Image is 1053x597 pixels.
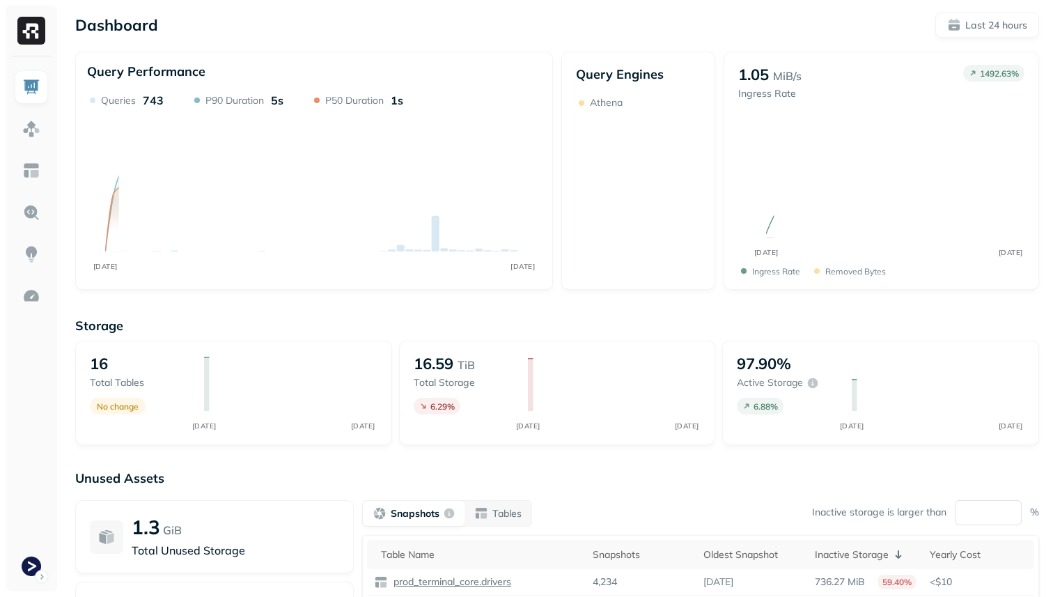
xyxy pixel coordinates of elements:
[381,548,579,561] div: Table Name
[132,515,160,539] p: 1.3
[414,376,514,389] p: Total storage
[22,245,40,263] img: Insights
[754,401,778,412] p: 6.88 %
[87,63,205,79] p: Query Performance
[163,522,182,538] p: GiB
[675,421,699,431] tspan: [DATE]
[22,78,40,96] img: Dashboard
[1030,506,1039,519] p: %
[754,248,778,257] tspan: [DATE]
[593,548,689,561] div: Snapshots
[325,94,384,107] p: P50 Duration
[752,266,800,277] p: Ingress Rate
[75,15,158,35] p: Dashboard
[773,68,802,84] p: MiB/s
[414,354,453,373] p: 16.59
[839,421,864,431] tspan: [DATE]
[825,266,886,277] p: Removed bytes
[998,421,1022,431] tspan: [DATE]
[737,354,791,373] p: 97.90%
[143,93,164,107] p: 743
[812,506,946,519] p: Inactive storage is larger than
[590,96,623,109] p: Athena
[271,93,283,107] p: 5s
[22,162,40,180] img: Asset Explorer
[388,575,511,589] a: prod_terminal_core.drivers
[351,421,375,431] tspan: [DATE]
[90,376,190,389] p: Total tables
[391,575,511,589] p: prod_terminal_core.drivers
[576,66,701,82] p: Query Engines
[90,354,108,373] p: 16
[458,357,475,373] p: TiB
[738,65,769,84] p: 1.05
[391,93,403,107] p: 1s
[510,262,535,271] tspan: [DATE]
[935,13,1039,38] button: Last 24 hours
[998,248,1022,257] tspan: [DATE]
[391,507,439,520] p: Snapshots
[22,287,40,305] img: Optimization
[132,542,339,559] p: Total Unused Storage
[492,507,522,520] p: Tables
[878,575,916,589] p: 59.40%
[205,94,264,107] p: P90 Duration
[75,470,1039,486] p: Unused Assets
[22,203,40,222] img: Query Explorer
[965,19,1027,32] p: Last 24 hours
[516,421,540,431] tspan: [DATE]
[930,548,1027,561] div: Yearly Cost
[17,17,45,45] img: Ryft
[703,548,800,561] div: Oldest Snapshot
[97,401,139,412] p: No change
[703,575,733,589] p: [DATE]
[593,575,617,589] p: 4,234
[75,318,1039,334] p: Storage
[815,548,889,561] p: Inactive Storage
[930,575,1027,589] p: <$10
[737,376,803,389] p: Active storage
[22,120,40,138] img: Assets
[93,262,118,271] tspan: [DATE]
[430,401,455,412] p: 6.29 %
[101,94,136,107] p: Queries
[22,557,41,576] img: Terminal
[738,87,802,100] p: Ingress Rate
[815,575,865,589] p: 736.27 MiB
[374,575,388,589] img: table
[980,68,1019,79] p: 1492.63 %
[192,421,217,431] tspan: [DATE]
